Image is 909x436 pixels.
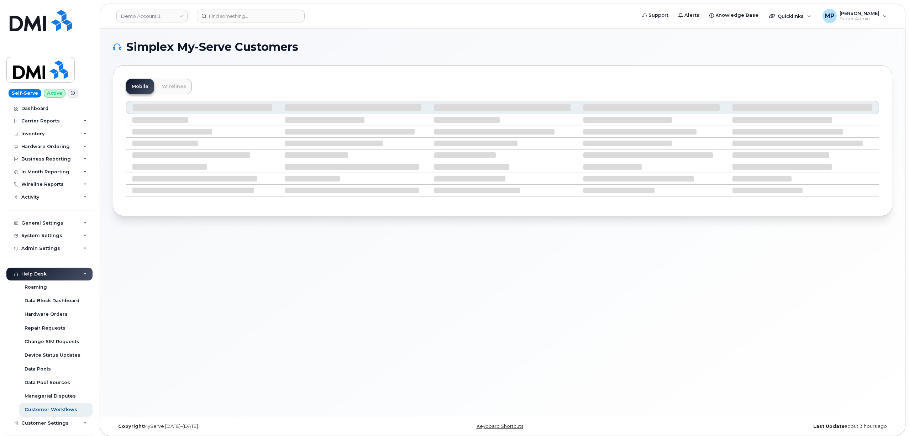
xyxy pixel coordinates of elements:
a: Mobile [126,79,154,94]
div: about 3 hours ago [632,424,892,429]
a: Keyboard Shortcuts [477,424,523,429]
strong: Last Update [813,424,845,429]
strong: Copyright [118,424,144,429]
a: Wirelines [156,79,192,94]
div: MyServe [DATE]–[DATE] [113,424,373,429]
span: Simplex My-Serve Customers [126,42,298,52]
